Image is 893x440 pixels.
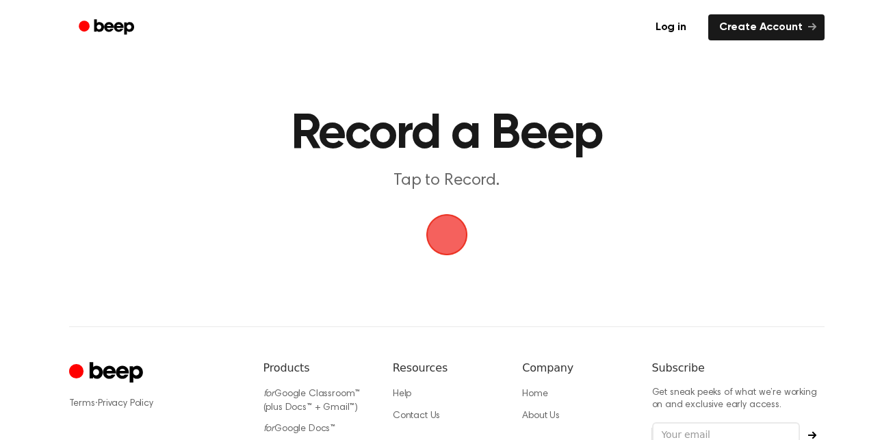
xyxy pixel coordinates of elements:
[522,411,560,421] a: About Us
[652,360,825,376] h6: Subscribe
[69,360,146,387] a: Cruip
[263,389,275,399] i: for
[263,360,371,376] h6: Products
[708,14,825,40] a: Create Account
[426,214,467,255] img: Beep Logo
[263,389,361,413] a: forGoogle Classroom™ (plus Docs™ + Gmail™)
[393,389,411,399] a: Help
[642,12,700,43] a: Log in
[393,360,500,376] h6: Resources
[800,431,825,439] button: Subscribe
[98,399,153,409] a: Privacy Policy
[263,424,275,434] i: for
[522,389,547,399] a: Home
[148,109,745,159] h1: Record a Beep
[263,424,336,434] a: forGoogle Docs™
[393,411,440,421] a: Contact Us
[69,399,95,409] a: Terms
[69,397,242,411] div: ·
[184,170,710,192] p: Tap to Record.
[522,360,630,376] h6: Company
[652,387,825,411] p: Get sneak peeks of what we’re working on and exclusive early access.
[69,14,146,41] a: Beep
